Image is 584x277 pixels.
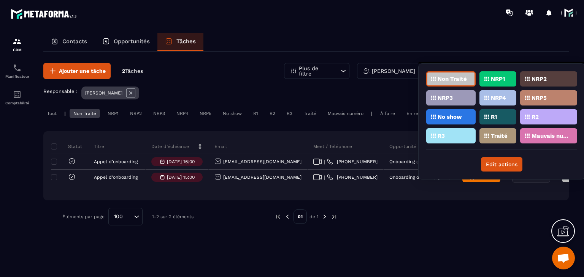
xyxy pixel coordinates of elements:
p: Comptabilité [2,101,32,105]
p: [PERSON_NAME] [85,90,122,96]
div: NRP5 [196,109,215,118]
p: R1 [491,114,497,120]
p: [PERSON_NAME] [372,68,415,74]
p: Meet / Téléphone [313,143,352,150]
div: En retard [403,109,432,118]
a: Contacts [43,33,95,51]
p: 2 [122,68,143,75]
img: prev [284,213,291,220]
img: accountant [13,90,22,99]
div: NRP4 [173,109,192,118]
p: No show [438,114,462,120]
p: Titre [94,143,104,150]
span: | [324,175,325,180]
div: NRP1 [104,109,122,118]
p: Éléments par page [62,214,105,219]
div: Traité [300,109,320,118]
img: scheduler [13,63,22,72]
div: À faire [376,109,399,118]
p: Traité [491,133,508,138]
p: Non Traité [438,76,467,82]
p: Date d’échéance [151,143,189,150]
input: Search for option [125,212,132,221]
button: Ajouter une tâche [43,63,111,79]
p: R3 [438,133,445,138]
p: NRP3 [438,95,453,101]
div: Mauvais numéro [324,109,367,118]
a: Opportunités [95,33,157,51]
p: Opportunité [389,143,416,150]
p: Opportunités [114,38,150,45]
div: Ouvrir le chat [552,247,575,269]
p: 1-2 sur 2 éléments [152,214,194,219]
img: next [331,213,338,220]
p: de 1 [309,214,319,220]
span: 100 [111,212,125,221]
p: CRM [2,48,32,52]
p: Mauvais numéro [532,133,568,138]
p: [DATE] 16:00 [167,159,195,164]
img: logo [11,7,79,21]
button: Edit actions [481,157,522,172]
p: Tâches [176,38,196,45]
a: [PHONE_NUMBER] [327,174,378,180]
p: NRP1 [491,76,505,82]
p: Plus de filtre [299,66,332,76]
p: Contacts [62,38,87,45]
p: Onboarding d'essai (7 jours) [389,175,451,180]
span: Tâches [125,68,143,74]
p: NRP5 [532,95,547,101]
p: NRP2 [532,76,547,82]
p: Appel d'onboarding [94,175,138,180]
p: | [371,111,373,116]
div: R3 [283,109,296,118]
img: prev [275,213,281,220]
p: Responsable : [43,88,78,94]
p: | [64,111,66,116]
p: Planificateur [2,74,32,79]
p: Email [214,143,227,150]
p: R2 [532,114,539,120]
a: schedulerschedulerPlanificateur [2,58,32,84]
div: NRP2 [126,109,146,118]
p: NRP4 [491,95,506,101]
div: R2 [266,109,279,118]
div: R1 [249,109,262,118]
p: [DATE] 15:00 [167,175,195,180]
div: Search for option [108,208,143,225]
p: Statut [53,143,82,150]
img: formation [13,37,22,46]
p: Onboarding d'essai (7 jours) [389,159,451,164]
img: next [321,213,328,220]
p: 01 [294,209,307,224]
p: Appel d'onboarding [94,159,138,164]
div: NRP3 [149,109,169,118]
div: Non Traité [70,109,100,118]
a: Tâches [157,33,203,51]
div: No show [219,109,246,118]
div: Tout [43,109,60,118]
a: [PHONE_NUMBER] [327,159,378,165]
span: | [324,159,325,165]
a: formationformationCRM [2,31,32,58]
a: accountantaccountantComptabilité [2,84,32,111]
span: Ajouter une tâche [59,67,106,75]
